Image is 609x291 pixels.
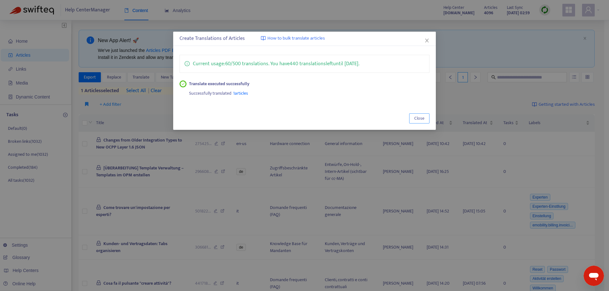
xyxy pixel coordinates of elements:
div: Create Translations of Articles [180,35,429,42]
div: Successfully translated [189,87,429,97]
a: How to bulk translate articles [261,35,325,42]
span: check [181,82,185,85]
p: Current usage: 60 / 500 translations . You have 440 translations left until [DATE] . [193,60,359,68]
button: Close [409,113,429,123]
span: close [424,38,429,43]
span: How to bulk translate articles [267,35,325,42]
span: info-circle [185,60,190,66]
strong: Translate executed successfully [189,80,249,87]
img: image-link [261,36,266,41]
iframe: Schaltfläche zum Öffnen des Messaging-Fensters [584,266,604,286]
span: 1 articles [233,90,248,97]
button: Close [423,37,430,44]
span: Close [414,115,424,122]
